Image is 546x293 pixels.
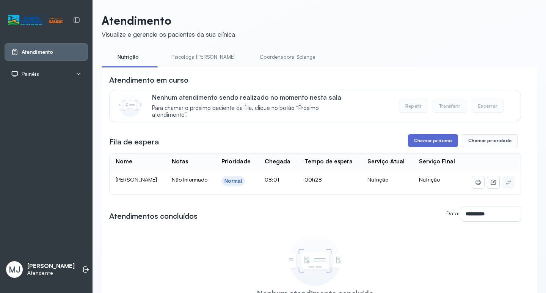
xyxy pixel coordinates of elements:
[22,49,53,55] span: Atendimento
[109,75,188,85] h3: Atendimento em curso
[224,178,242,184] div: Normal
[102,14,235,27] p: Atendimento
[102,51,155,63] a: Nutrição
[152,93,353,101] p: Nenhum atendimento sendo realizado no momento nesta sala
[265,158,290,165] div: Chegada
[109,211,198,221] h3: Atendimentos concluídos
[252,51,323,63] a: Coordenadora Solange
[446,210,460,216] label: Data:
[304,176,322,183] span: 00h28
[265,176,279,183] span: 08:01
[102,30,235,38] div: Visualize e gerencie os pacientes da sua clínica
[109,136,159,147] h3: Fila de espera
[27,270,75,276] p: Atendente
[472,100,504,113] button: Encerrar
[399,100,428,113] button: Repetir
[11,48,82,56] a: Atendimento
[289,235,340,286] img: Imagem de empty state
[164,51,243,63] a: Psicologa [PERSON_NAME]
[116,158,132,165] div: Nome
[27,263,75,270] p: [PERSON_NAME]
[172,176,207,183] span: Não Informado
[22,71,39,77] span: Painéis
[8,14,63,27] img: Logotipo do estabelecimento
[152,105,353,119] span: Para chamar o próximo paciente da fila, clique no botão “Próximo atendimento”.
[119,94,141,117] img: Imagem de CalloutCard
[419,176,440,183] span: Nutrição
[304,158,353,165] div: Tempo de espera
[367,176,407,183] div: Nutrição
[172,158,188,165] div: Notas
[408,134,458,147] button: Chamar próximo
[419,158,455,165] div: Serviço Final
[116,176,157,183] span: [PERSON_NAME]
[367,158,405,165] div: Serviço Atual
[221,158,251,165] div: Prioridade
[433,100,467,113] button: Transferir
[462,134,518,147] button: Chamar prioridade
